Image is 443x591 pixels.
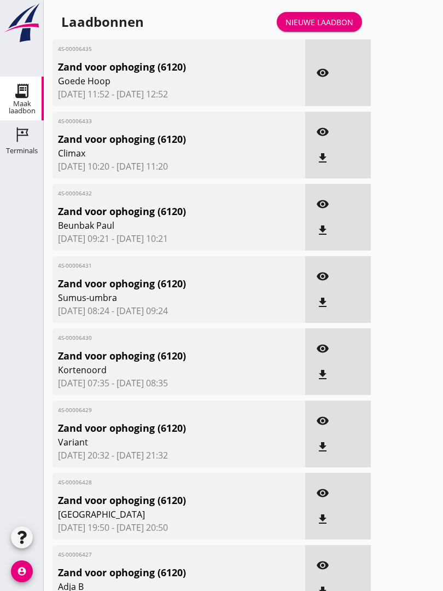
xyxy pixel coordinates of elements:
[58,406,259,414] span: 4S-00006429
[58,508,259,521] span: [GEOGRAPHIC_DATA]
[58,74,259,88] span: Goede Hoop
[316,270,329,283] i: visibility
[58,565,259,580] span: Zand voor ophoging (6120)
[58,478,259,486] span: 4S-00006428
[316,486,329,500] i: visibility
[58,436,259,449] span: Variant
[58,304,300,317] span: [DATE] 08:24 - [DATE] 09:24
[58,334,259,342] span: 4S-00006430
[58,493,259,508] span: Zand voor ophoging (6120)
[316,513,329,526] i: file_download
[58,117,259,125] span: 4S-00006433
[316,296,329,309] i: file_download
[58,189,259,198] span: 4S-00006432
[316,342,329,355] i: visibility
[58,276,259,291] span: Zand voor ophoging (6120)
[285,16,353,28] div: Nieuwe laadbon
[58,521,300,534] span: [DATE] 19:50 - [DATE] 20:50
[58,60,259,74] span: Zand voor ophoging (6120)
[316,441,329,454] i: file_download
[58,132,259,147] span: Zand voor ophoging (6120)
[316,414,329,427] i: visibility
[58,45,259,53] span: 4S-00006435
[58,204,259,219] span: Zand voor ophoging (6120)
[58,160,300,173] span: [DATE] 10:20 - [DATE] 11:20
[58,449,300,462] span: [DATE] 20:32 - [DATE] 21:32
[11,560,33,582] i: account_circle
[316,66,329,79] i: visibility
[58,291,259,304] span: Sumus-umbra
[316,152,329,165] i: file_download
[58,376,300,390] span: [DATE] 07:35 - [DATE] 08:35
[58,349,259,363] span: Zand voor ophoging (6120)
[58,421,259,436] span: Zand voor ophoging (6120)
[58,551,259,559] span: 4S-00006427
[2,3,42,43] img: logo-small.a267ee39.svg
[61,13,144,31] div: Laadbonnen
[58,232,300,245] span: [DATE] 09:21 - [DATE] 10:21
[6,147,38,154] div: Terminals
[316,368,329,381] i: file_download
[316,125,329,138] i: visibility
[316,224,329,237] i: file_download
[58,88,300,101] span: [DATE] 11:52 - [DATE] 12:52
[277,12,362,32] a: Nieuwe laadbon
[316,198,329,211] i: visibility
[316,559,329,572] i: visibility
[58,219,259,232] span: Beunbak Paul
[58,363,259,376] span: Kortenoord
[58,147,259,160] span: Climax
[58,262,259,270] span: 4S-00006431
